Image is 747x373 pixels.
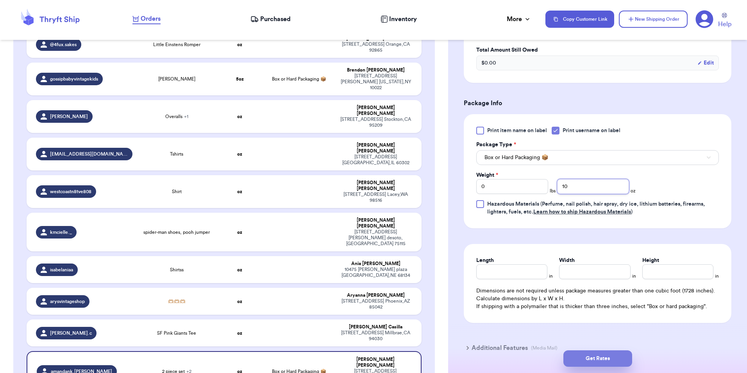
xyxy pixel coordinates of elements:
div: [STREET_ADDRESS] Millbrae , CA 94030 [339,330,412,342]
a: Learn how to ship Hazardous Materials [533,209,631,215]
span: Box or Hard Packaging 📦 [484,154,548,161]
strong: oz [237,230,242,235]
div: 10475 [PERSON_NAME] plaza [GEOGRAPHIC_DATA] , NE 68134 [339,267,412,278]
span: [PERSON_NAME] [158,76,195,82]
a: Purchased [250,14,291,24]
div: Ania [PERSON_NAME] [339,261,412,267]
strong: oz [237,189,242,194]
button: Get Rates [563,350,632,367]
label: Width [559,256,575,264]
a: Inventory [381,14,417,24]
span: Box or Hard Packaging 📦 [272,77,326,81]
label: Weight [476,171,498,179]
label: Package Type [476,141,516,149]
span: [PERSON_NAME] [50,113,88,120]
strong: oz [237,42,242,47]
span: @4fux.sakes [50,41,77,48]
div: [STREET_ADDRESS][PERSON_NAME] desoto , [GEOGRAPHIC_DATA] 75115 [339,229,412,247]
span: isabelaniaa [50,267,73,273]
div: [PERSON_NAME] [PERSON_NAME] [339,142,412,154]
a: Help [718,13,731,29]
button: Box or Hard Packaging 📦 [476,150,719,165]
div: [PERSON_NAME] [PERSON_NAME] [339,105,412,117]
span: $ 0.00 [481,59,496,67]
label: Total Amount Still Owed [476,46,719,54]
span: Shirtss [170,267,184,273]
p: If shipping with a polymailer that is thicker than three inches, select "Box or hard packaging". [476,303,719,310]
span: Hazardous Materials [487,201,539,207]
div: [PERSON_NAME] [PERSON_NAME] [339,217,412,229]
strong: oz [237,152,242,156]
div: [STREET_ADDRESS] Phoenix , AZ 85042 [339,298,412,310]
span: oz [631,188,636,194]
div: [PERSON_NAME] [PERSON_NAME] [339,180,412,192]
div: [STREET_ADDRESS][PERSON_NAME] [US_STATE] , NY 10022 [339,73,412,91]
button: Copy Customer Link [545,11,614,28]
span: kmcielle._ [50,229,72,235]
h3: Additional Features [472,343,528,353]
div: More [507,14,531,24]
h3: Package Info [464,99,731,108]
span: Inventory [389,14,417,24]
span: Shirt [172,188,182,195]
span: in [549,273,553,279]
span: Orders [141,14,161,23]
span: Print item name on label [487,127,547,134]
div: [PERSON_NAME] [PERSON_NAME] [339,357,411,368]
span: gossipbabyvintagekids [50,76,98,82]
span: (Perfume, nail polish, hair spray, dry ice, lithium batteries, firearms, lighters, fuels, etc. ) [487,201,705,215]
span: Purchased [260,14,291,24]
span: SF Pink Giants Tee [157,330,196,336]
span: spider-man shoes, pooh jumper [143,229,210,235]
span: in [715,273,719,279]
div: Brendon [PERSON_NAME] [339,67,412,73]
span: Tshirts [170,151,183,157]
span: [EMAIL_ADDRESS][DOMAIN_NAME] [50,151,128,157]
span: Help [718,20,731,29]
div: [STREET_ADDRESS] Lacey , WA 98516 [339,192,412,203]
strong: 5 oz [236,77,244,81]
div: Aryanna [PERSON_NAME] [339,292,412,298]
button: New Shipping Order [619,11,688,28]
div: [STREET_ADDRESS] Stockton , CA 95209 [339,117,412,128]
div: [STREET_ADDRESS] [GEOGRAPHIC_DATA] , IL 60302 [339,154,412,166]
strong: oz [237,267,242,272]
span: lbs [550,188,556,194]
button: Edit [697,59,714,67]
span: arysvintageshop [50,298,85,305]
span: Print username on label [563,127,620,134]
strong: oz [237,114,242,119]
span: in [632,273,636,279]
span: westcoastn8tve808 [50,188,91,195]
label: Length [476,256,494,264]
a: Orders [132,14,161,24]
div: [STREET_ADDRESS] Orange , CA 92865 [339,41,412,53]
strong: oz [237,331,242,335]
span: + 1 [184,114,188,119]
label: Height [642,256,659,264]
span: Overalls [165,113,188,120]
span: Little Einstens Romper [153,41,200,48]
strong: oz [237,299,242,304]
div: [PERSON_NAME] Casilla [339,324,412,330]
span: 🫶🏼🫶🏼🫶🏼 [168,298,186,305]
div: Dimensions are not required unless package measures greater than one cubic foot (1728 inches). Ca... [476,287,719,310]
span: [PERSON_NAME].c [50,330,92,336]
